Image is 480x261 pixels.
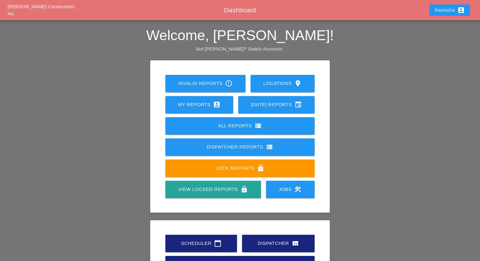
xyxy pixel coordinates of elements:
[165,75,246,92] a: Invalid Reports
[165,96,233,113] a: My Reports
[196,46,246,52] span: Not [PERSON_NAME]?
[294,80,302,87] i: location_on
[8,4,76,16] a: [PERSON_NAME] Construction, Inc.
[165,138,315,156] a: Dispatcher Reports
[224,7,256,14] span: Dashboard
[175,80,235,87] div: Invalid Reports
[457,6,465,14] i: account_box
[165,160,315,177] a: Lock Reports
[254,122,262,130] i: view_list
[261,80,305,87] div: Locations
[251,75,315,92] a: Locations
[292,240,299,247] i: view_quilt
[276,185,305,193] div: Jobs
[266,143,273,151] i: view_list
[248,46,282,52] a: Switch Accounts
[435,6,465,14] div: Ravindra
[294,101,302,108] i: event
[294,185,302,193] i: construction
[165,235,237,252] a: Scheduler
[175,122,305,130] div: All Reports
[175,101,223,108] div: My Reports
[175,185,251,193] div: View Locked Reports
[175,164,305,172] div: Lock Reports
[257,164,264,172] i: lock
[165,117,315,135] a: All Reports
[252,240,304,247] div: Dispatcher
[248,101,305,108] div: [DATE] Reports
[225,80,233,87] i: error_outline
[240,185,248,193] i: lock
[175,240,227,247] div: Scheduler
[266,181,315,198] a: Jobs
[238,96,315,113] a: [DATE] Reports
[175,143,305,151] div: Dispatcher Reports
[213,101,221,108] i: account_box
[214,240,222,247] i: calendar_today
[165,181,261,198] a: View Locked Reports
[430,4,470,16] button: Ravindra
[242,235,314,252] a: Dispatcher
